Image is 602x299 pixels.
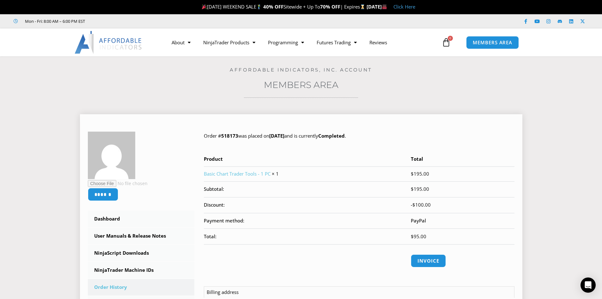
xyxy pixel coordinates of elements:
span: [DATE] WEEKEND SALE Sitewide + Up To | Expires [200,3,366,10]
h2: Billing address [204,286,514,298]
th: Total [411,155,514,166]
th: Subtotal: [204,181,411,197]
bdi: 195.00 [411,171,429,177]
a: NinjaTrader Products [197,35,262,50]
strong: × 1 [272,171,279,177]
a: Click Here [393,3,415,10]
span: 0 [448,36,453,41]
img: 🏌️‍♂️ [257,4,261,9]
strong: [DATE] [367,3,387,10]
a: User Manuals & Release Notes [88,228,195,244]
th: Total: [204,228,411,244]
span: $ [412,202,415,208]
a: Basic Chart Trader Tools - 1 PC [204,171,271,177]
img: c22e26332276e05361b47684b569779f16646d962c17363b9ab1f1b8362706b5 [88,132,135,179]
mark: Completed [318,133,345,139]
td: - [411,197,514,213]
span: 95.00 [411,233,426,240]
strong: 70% OFF [320,3,340,10]
a: Futures Trading [310,35,363,50]
span: 100.00 [412,202,431,208]
a: Programming [262,35,310,50]
a: Members Area [264,79,338,90]
a: Invoice order number 518173 [411,254,446,267]
span: $ [411,233,414,240]
a: Affordable Indicators, Inc. Account [230,67,372,73]
iframe: Customer reviews powered by Trustpilot [94,18,189,24]
div: Open Intercom Messenger [581,277,596,293]
nav: Menu [165,35,440,50]
th: Payment method: [204,213,411,229]
a: About [165,35,197,50]
th: Product [204,155,411,166]
strong: 40% OFF [263,3,283,10]
a: NinjaTrader Machine IDs [88,262,195,278]
span: Mon - Fri: 8:00 AM – 6:00 PM EST [23,17,85,25]
span: $ [411,171,414,177]
mark: 518173 [221,133,238,139]
a: 0 [432,33,460,52]
span: 195.00 [411,186,429,192]
span: $ [411,186,414,192]
img: 🎉 [202,4,207,9]
a: Reviews [363,35,393,50]
a: NinjaScript Downloads [88,245,195,261]
th: Discount: [204,197,411,213]
p: Order # was placed on and is currently . [204,132,514,140]
img: 🏭 [382,4,387,9]
span: MEMBERS AREA [473,40,512,45]
td: PayPal [411,213,514,229]
a: MEMBERS AREA [466,36,519,49]
mark: [DATE] [269,133,284,139]
img: ⌛ [360,4,365,9]
a: Dashboard [88,211,195,227]
img: LogoAI | Affordable Indicators – NinjaTrader [75,31,143,54]
a: Order History [88,279,195,296]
